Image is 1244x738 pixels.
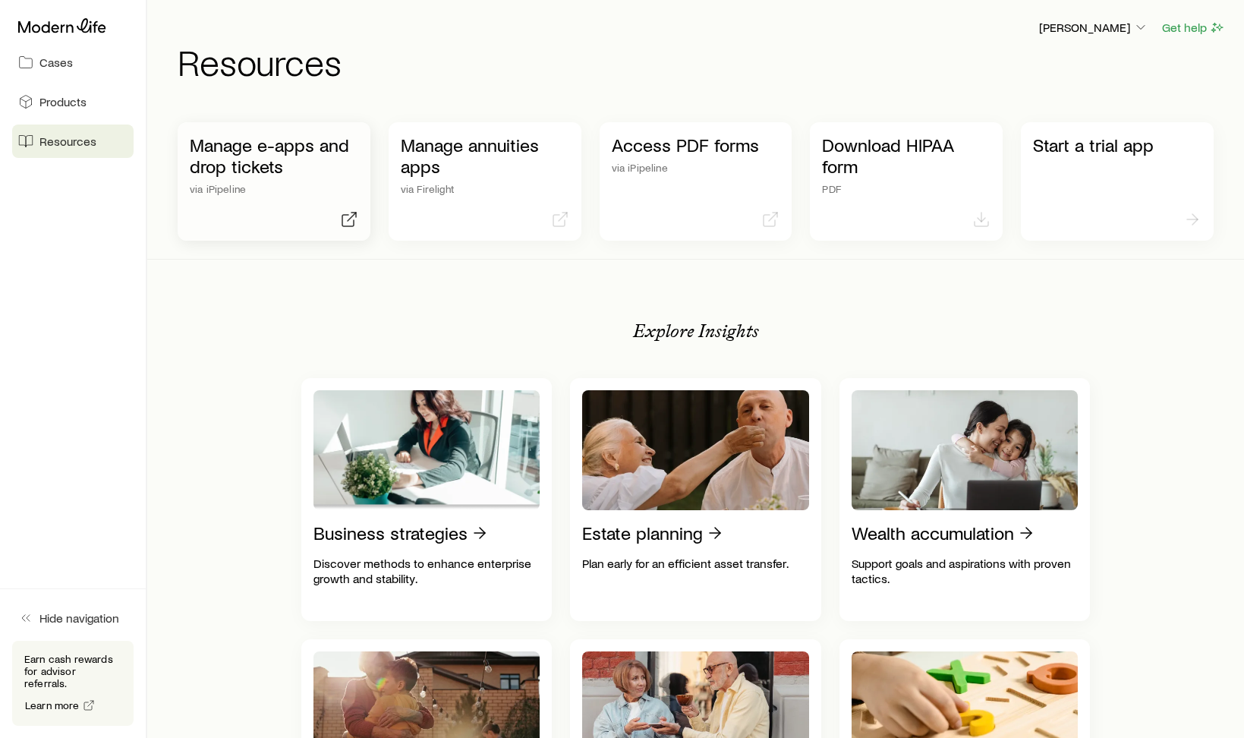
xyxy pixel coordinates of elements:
p: via iPipeline [612,162,780,174]
p: Wealth accumulation [852,522,1014,544]
a: Wealth accumulationSupport goals and aspirations with proven tactics. [839,378,1091,621]
a: Download HIPAA formPDF [810,122,1003,241]
p: Explore Insights [633,320,759,342]
p: PDF [822,183,990,195]
img: Estate planning [582,390,809,510]
p: Estate planning [582,522,703,544]
div: Earn cash rewards for advisor referrals.Learn more [12,641,134,726]
p: Discover methods to enhance enterprise growth and stability. [313,556,540,586]
p: via Firelight [401,183,569,195]
a: Resources [12,125,134,158]
p: [PERSON_NAME] [1039,20,1148,35]
a: Business strategiesDiscover methods to enhance enterprise growth and stability. [301,378,553,621]
p: Plan early for an efficient asset transfer. [582,556,809,571]
h1: Resources [178,43,1226,80]
p: Earn cash rewards for advisor referrals. [24,653,121,689]
img: Wealth accumulation [852,390,1079,510]
a: Estate planningPlan early for an efficient asset transfer. [570,378,821,621]
p: Business strategies [313,522,468,544]
span: Hide navigation [39,610,119,626]
p: Support goals and aspirations with proven tactics. [852,556,1079,586]
p: via iPipeline [190,183,358,195]
img: Business strategies [313,390,540,510]
button: [PERSON_NAME] [1038,19,1149,37]
p: Start a trial app [1033,134,1201,156]
p: Manage annuities apps [401,134,569,177]
span: Resources [39,134,96,149]
button: Get help [1161,19,1226,36]
p: Download HIPAA form [822,134,990,177]
p: Access PDF forms [612,134,780,156]
span: Cases [39,55,73,70]
a: Cases [12,46,134,79]
p: Manage e-apps and drop tickets [190,134,358,177]
a: Products [12,85,134,118]
button: Hide navigation [12,601,134,635]
span: Products [39,94,87,109]
span: Learn more [25,700,80,711]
